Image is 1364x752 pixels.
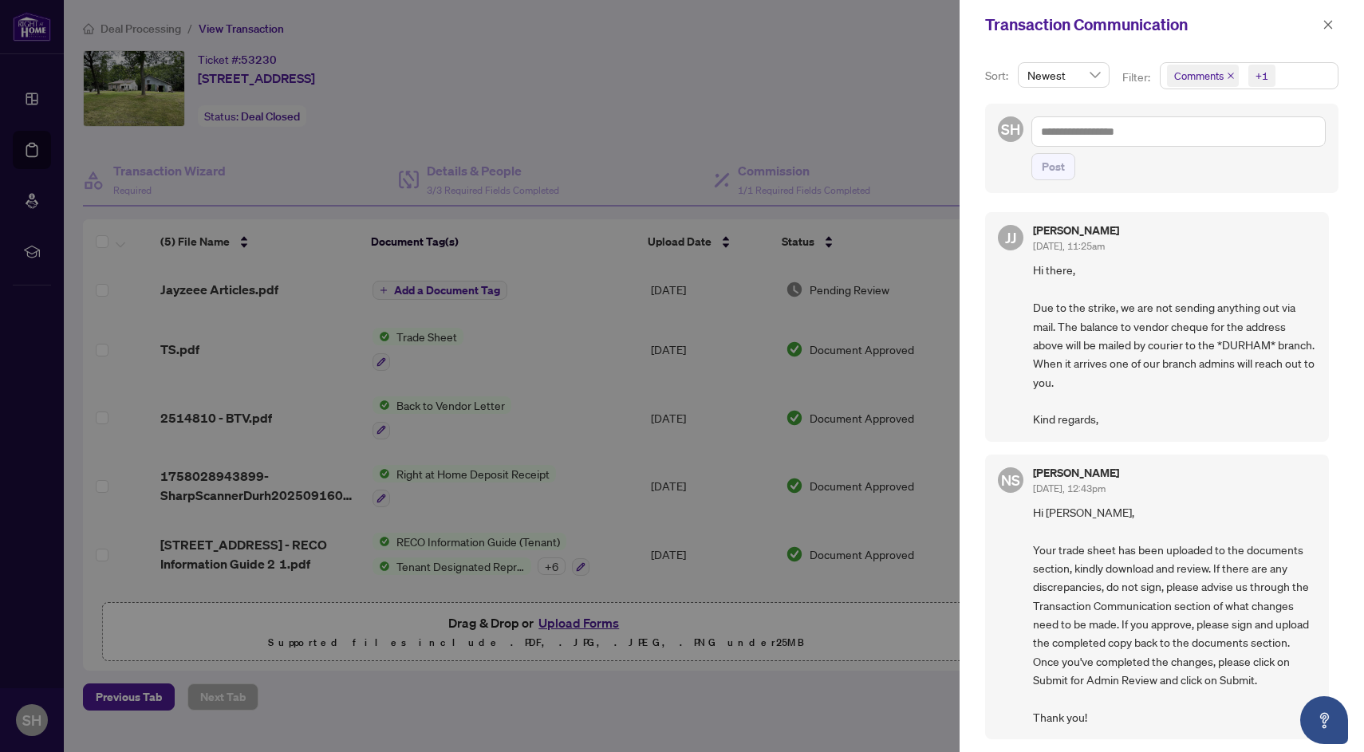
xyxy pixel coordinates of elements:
[1122,69,1153,86] p: Filter:
[1031,153,1075,180] button: Post
[1033,240,1105,252] span: [DATE], 11:25am
[1300,696,1348,744] button: Open asap
[1005,226,1016,249] span: JJ
[1027,63,1100,87] span: Newest
[1033,503,1316,727] span: Hi [PERSON_NAME], Your trade sheet has been uploaded to the documents section, kindly download an...
[1256,68,1268,84] div: +1
[985,67,1011,85] p: Sort:
[1033,261,1316,428] span: Hi there, Due to the strike, we are not sending anything out via mail. The balance to vendor cheq...
[1001,118,1020,140] span: SH
[1033,467,1119,478] h5: [PERSON_NAME]
[1227,72,1235,80] span: close
[1174,68,1224,84] span: Comments
[1033,482,1106,494] span: [DATE], 12:43pm
[1323,19,1334,30] span: close
[1033,225,1119,236] h5: [PERSON_NAME]
[1167,65,1239,87] span: Comments
[985,13,1318,37] div: Transaction Communication
[1001,469,1020,491] span: NS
